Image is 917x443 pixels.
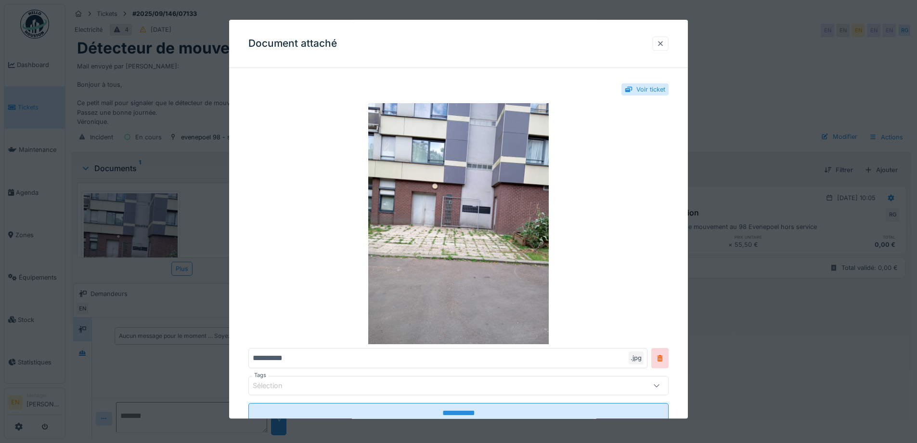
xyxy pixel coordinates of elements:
div: .jpg [629,352,644,365]
div: Voir ticket [636,85,665,94]
label: Tags [252,372,268,380]
h3: Document attaché [248,38,337,50]
img: f9c96f53-ef5f-4a0f-9f51-cf0ef280e835-1000001920.jpg [248,104,669,345]
div: Sélection [253,381,296,391]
